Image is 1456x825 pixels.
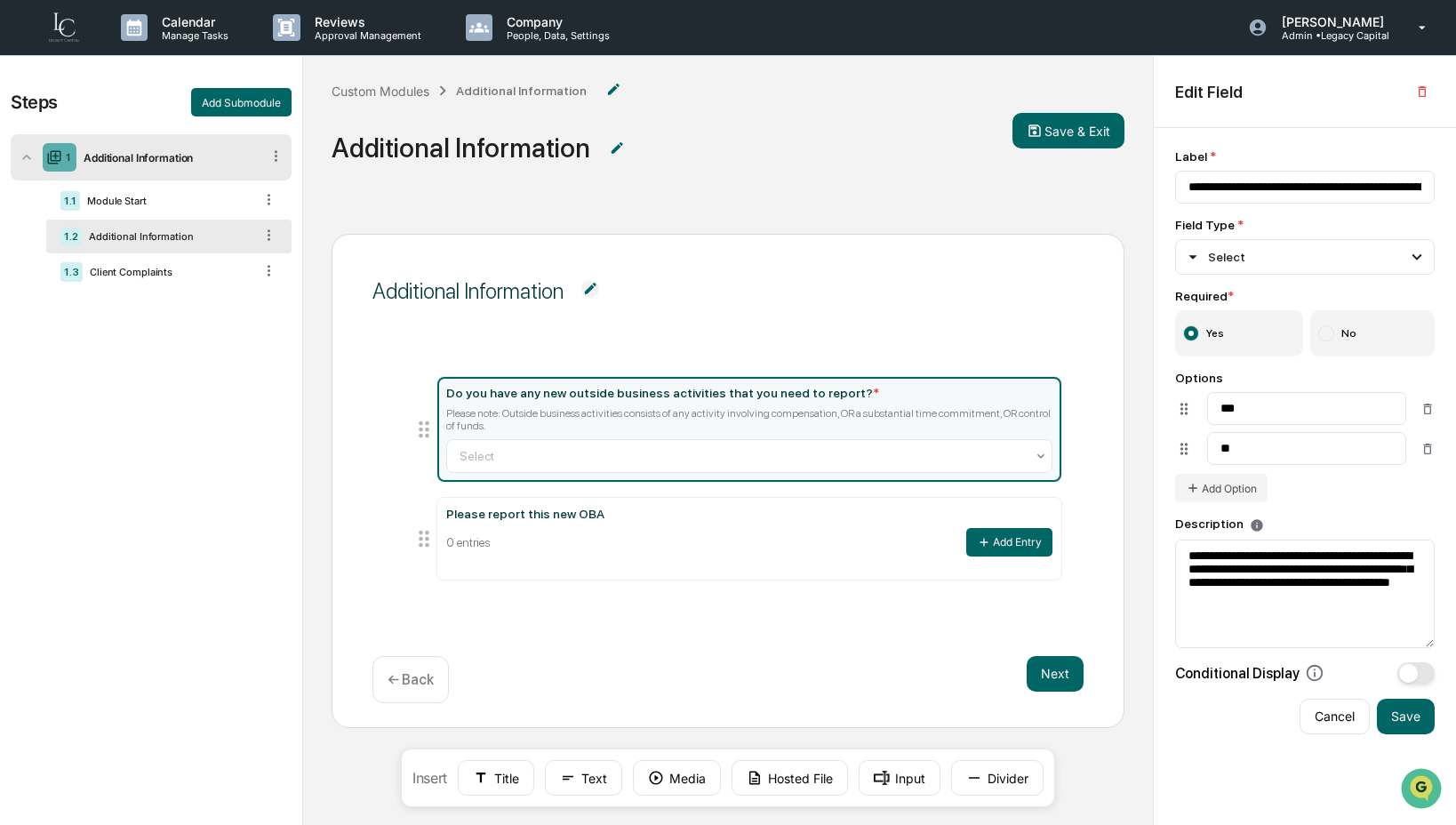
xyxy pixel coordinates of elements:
[388,671,434,688] p: ← Back
[332,84,429,99] div: Custom Modules
[148,29,237,42] p: Manage Tasks
[859,760,940,796] button: Input
[1175,310,1303,356] label: Yes
[43,11,85,44] img: logo
[1175,663,1324,683] div: Conditional Display
[177,301,215,315] span: Pylon
[302,141,324,163] button: Start new chat
[437,377,1062,482] div: Do you have any new outside business activities that you need to report?*Please note: Outside bus...
[122,217,228,249] a: 🗄️Attestations
[492,29,619,42] p: People, Data, Settings
[1175,517,1435,532] div: Description
[60,136,292,154] div: Start new chat
[1268,29,1393,42] p: Admin • Legacy Capital
[1175,218,1435,232] div: Field Type
[1175,289,1435,303] div: Required
[1012,113,1124,148] button: Save & Exit
[446,386,879,400] div: Do you have any new outside business activities that you need to report?
[11,251,119,283] a: 🔎Data Lookup
[332,132,590,164] div: Additional Information
[11,92,58,113] div: Steps
[437,498,1062,580] div: Please report this new OBA0 entriesAdd Entry
[191,88,292,116] button: Add Submodule
[732,760,848,796] button: Hosted File
[148,14,237,29] p: Calendar
[581,280,599,298] img: Additional Document Icon
[76,151,260,164] div: Additional Information
[446,407,1053,432] div: Please note: Outside business activities consists of any activity involving compensation, OR a su...
[129,226,143,240] div: 🗄️
[1399,766,1447,814] iframe: Open customer support
[60,227,82,246] div: 1.2
[545,760,622,796] button: Text
[1175,83,1243,101] h2: Edit Field
[60,154,225,168] div: We're available if you need us!
[36,224,115,242] span: Preclearance
[36,258,112,276] span: Data Lookup
[372,278,564,304] div: Additional Information
[147,224,220,242] span: Attestations
[1175,474,1268,502] button: Add Option
[18,260,32,274] div: 🔎
[1377,699,1435,734] button: Save
[1027,656,1084,692] button: Next
[446,535,490,549] div: 0 entries
[11,217,122,249] a: 🖐️Preclearance
[1268,14,1393,29] p: [PERSON_NAME]
[633,760,721,796] button: Media
[80,195,253,207] div: Module Start
[456,84,587,98] div: Additional Information
[951,760,1044,796] button: Divider
[1175,371,1435,385] div: Options
[458,760,534,796] button: Title
[82,230,253,243] div: Additional Information
[1300,699,1370,734] button: Cancel
[60,191,80,211] div: 1.1
[125,300,215,315] a: Powered byPylon
[18,136,50,168] img: 1746055101610-c473b297-6a78-478c-a979-82029cc54cd1
[446,507,1053,521] div: Please report this new OBA
[66,151,71,164] div: 1
[608,140,626,157] img: Additional Document Icon
[1183,247,1245,267] div: Select
[966,528,1052,557] button: Add Entry
[18,37,324,66] p: How can we help?
[1310,310,1436,356] label: No
[1175,149,1435,164] div: Label
[401,749,1055,807] div: Insert
[492,14,619,29] p: Company
[300,14,430,29] p: Reviews
[60,262,83,282] div: 1.3
[604,81,622,99] img: Additional Document Icon
[18,226,32,240] div: 🖐️
[300,29,430,42] p: Approval Management
[83,266,253,278] div: Client Complaints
